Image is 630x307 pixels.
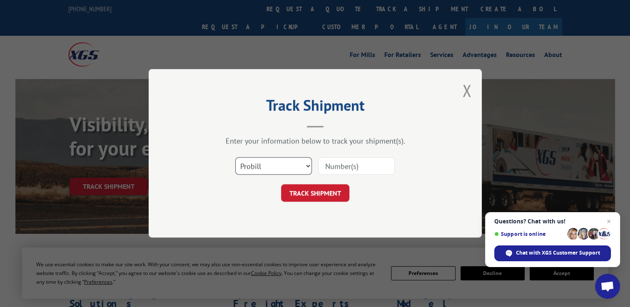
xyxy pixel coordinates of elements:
[190,136,440,146] div: Enter your information below to track your shipment(s).
[494,245,611,261] span: Chat with XGS Customer Support
[190,99,440,115] h2: Track Shipment
[494,231,564,237] span: Support is online
[281,185,349,202] button: TRACK SHIPMENT
[494,218,611,225] span: Questions? Chat with us!
[462,79,471,102] button: Close modal
[318,158,395,175] input: Number(s)
[516,249,600,257] span: Chat with XGS Customer Support
[595,274,620,299] a: Open chat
